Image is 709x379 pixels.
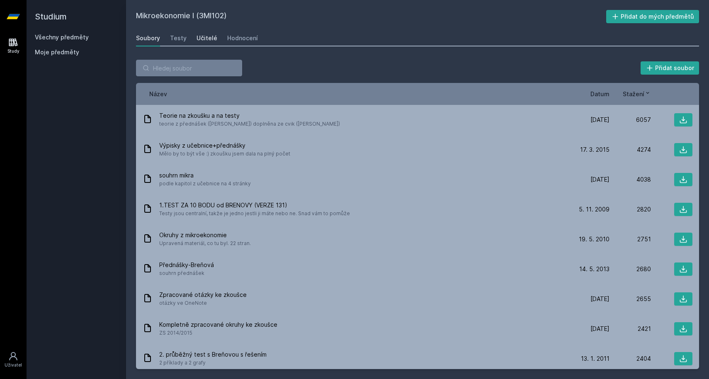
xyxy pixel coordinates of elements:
div: 2655 [609,295,651,303]
button: Přidat do mých předmětů [606,10,699,23]
div: 2680 [609,265,651,273]
span: [DATE] [590,295,609,303]
a: Všechny předměty [35,34,89,41]
div: Uživatel [5,362,22,368]
span: Mělo by to být vše :) zkoušku jsem dala na plný počet [159,150,290,158]
span: Kompletně zpracované okruhy ke zkoušce [159,321,277,329]
input: Hledej soubor [136,60,242,76]
span: 17. 3. 2015 [580,146,609,154]
span: [DATE] [590,116,609,124]
span: 14. 5. 2013 [579,265,609,273]
span: souhrn mikra [159,171,251,180]
div: 2751 [609,235,651,243]
span: Zpracované otázky ke zkoušce [159,291,247,299]
span: 1.TEST ZA 10 BODU od BRENOVY (VERZE 131) [159,201,350,209]
span: Teorie na zkoušku a na testy [159,112,340,120]
div: Study [7,48,19,54]
a: Učitelé [197,30,217,46]
div: 2421 [609,325,651,333]
span: otázky ve OneNote [159,299,247,307]
span: teorie z přednášek ([PERSON_NAME]) doplněna ze cvik ([PERSON_NAME]) [159,120,340,128]
span: Přednášky-Breňová [159,261,214,269]
div: 4038 [609,175,651,184]
div: 2404 [609,355,651,363]
div: Testy [170,34,187,42]
div: Učitelé [197,34,217,42]
span: 2. průběžný test s Breňovou s řešením [159,350,267,359]
a: Soubory [136,30,160,46]
a: Uživatel [2,347,25,372]
span: Okruhy z mikroekonomie [159,231,251,239]
button: Datum [590,90,609,98]
span: [DATE] [590,325,609,333]
a: Testy [170,30,187,46]
span: Upravená materiál, co tu byl. 22 stran. [159,239,251,248]
span: souhrn přednášek [159,269,214,277]
span: 2 příklady a 2 grafy [159,359,267,367]
span: ZS 2014/2015 [159,329,277,337]
span: Moje předměty [35,48,79,56]
a: Study [2,33,25,58]
h2: Mikroekonomie I (3MI102) [136,10,606,23]
div: 4274 [609,146,651,154]
button: Stažení [623,90,651,98]
button: Název [149,90,167,98]
span: [DATE] [590,175,609,184]
span: 5. 11. 2009 [579,205,609,214]
span: 13. 1. 2011 [581,355,609,363]
div: Soubory [136,34,160,42]
span: Výpisky z učebnice+přednášky [159,141,290,150]
div: 2820 [609,205,651,214]
span: Stažení [623,90,644,98]
span: 19. 5. 2010 [579,235,609,243]
span: Testy jsou centralní, takže je jedno jestli ji máte nebo ne. Snad vám to pomůže [159,209,350,218]
a: Hodnocení [227,30,258,46]
button: Přidat soubor [641,61,699,75]
div: Hodnocení [227,34,258,42]
div: 6057 [609,116,651,124]
span: podle kapitol z učebnice na 4 stránky [159,180,251,188]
